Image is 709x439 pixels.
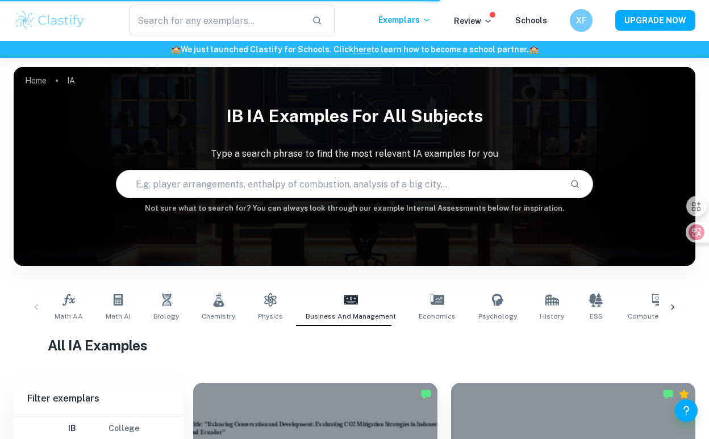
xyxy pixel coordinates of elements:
[540,311,564,321] span: History
[420,388,432,400] img: Marked
[106,311,131,321] span: Math AI
[565,174,585,194] button: Search
[590,311,603,321] span: ESS
[529,45,539,54] span: 🏫
[202,311,235,321] span: Chemistry
[575,14,588,27] h6: XF
[153,311,179,321] span: Biology
[258,311,283,321] span: Physics
[378,14,431,26] p: Exemplars
[14,383,184,415] h6: Filter exemplars
[419,311,456,321] span: Economics
[478,311,517,321] span: Psychology
[55,311,83,321] span: Math AA
[662,388,674,400] img: Marked
[454,15,493,27] p: Review
[25,73,47,89] a: Home
[14,99,695,133] h1: IB IA examples for all subjects
[675,399,698,422] button: Help and Feedback
[116,168,561,200] input: E.g. player arrangements, enthalpy of combustion, analysis of a big city...
[14,9,86,32] img: Clastify logo
[171,45,181,54] span: 🏫
[615,10,695,31] button: UPGRADE NOW
[515,16,547,25] a: Schools
[306,311,396,321] span: Business and Management
[14,203,695,214] h6: Not sure what to search for? You can always look through our example Internal Assessments below f...
[48,335,661,356] h1: All IA Examples
[353,45,371,54] a: here
[570,9,593,32] button: XF
[678,388,690,400] div: Premium
[2,43,707,56] h6: We just launched Clastify for Schools. Click to learn how to become a school partner.
[628,311,689,321] span: Computer Science
[130,5,303,36] input: Search for any exemplars...
[67,74,75,87] p: IA
[14,147,695,161] p: Type a search phrase to find the most relevant IA examples for you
